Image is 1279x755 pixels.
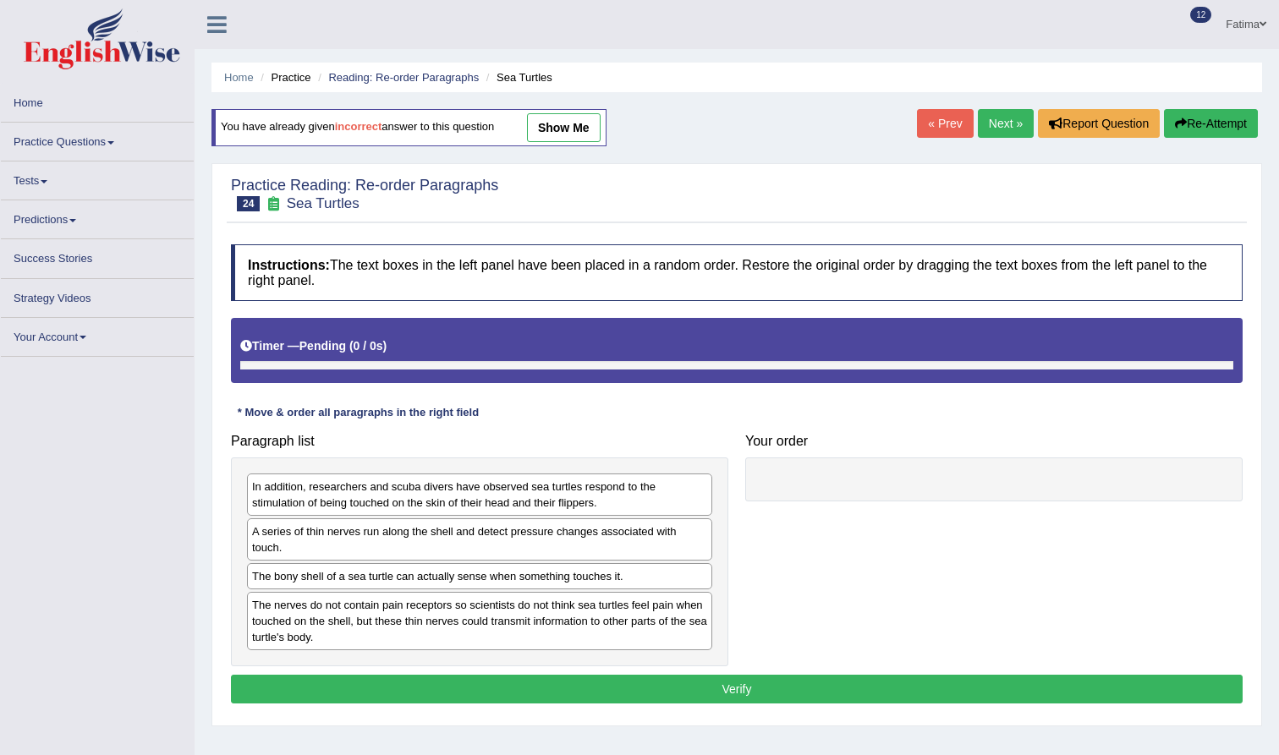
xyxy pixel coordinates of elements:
b: incorrect [335,121,382,134]
h5: Timer — [240,340,387,353]
li: Practice [256,69,310,85]
b: Instructions: [248,258,330,272]
h4: The text boxes in the left panel have been placed in a random order. Restore the original order b... [231,244,1243,301]
span: 12 [1190,7,1211,23]
div: * Move & order all paragraphs in the right field [231,404,486,420]
a: Home [1,84,194,117]
h2: Practice Reading: Re-order Paragraphs [231,178,498,211]
div: The bony shell of a sea turtle can actually sense when something touches it. [247,563,712,589]
div: A series of thin nerves run along the shell and detect pressure changes associated with touch. [247,518,712,561]
a: Practice Questions [1,123,194,156]
a: Next » [978,109,1034,138]
a: Predictions [1,200,194,233]
small: Sea Turtles [287,195,360,211]
b: ) [383,339,387,353]
li: Sea Turtles [482,69,552,85]
a: Success Stories [1,239,194,272]
a: « Prev [917,109,973,138]
b: Pending [299,339,346,353]
div: The nerves do not contain pain receptors so scientists do not think sea turtles feel pain when to... [247,592,712,650]
small: Exam occurring question [264,196,282,212]
a: Home [224,71,254,84]
button: Verify [231,675,1243,703]
div: In addition, researchers and scuba divers have observed sea turtles respond to the stimulation of... [247,473,712,516]
button: Re-Attempt [1164,109,1258,138]
a: Tests [1,161,194,194]
span: 24 [237,196,260,211]
b: 0 / 0s [354,339,383,353]
div: You have already given answer to this question [211,109,607,146]
h4: Paragraph list [231,434,728,449]
a: show me [527,113,601,142]
a: Your Account [1,318,194,351]
button: Report Question [1038,109,1160,138]
b: ( [349,339,354,353]
a: Reading: Re-order Paragraphs [328,71,479,84]
a: Strategy Videos [1,279,194,312]
h4: Your order [745,434,1243,449]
